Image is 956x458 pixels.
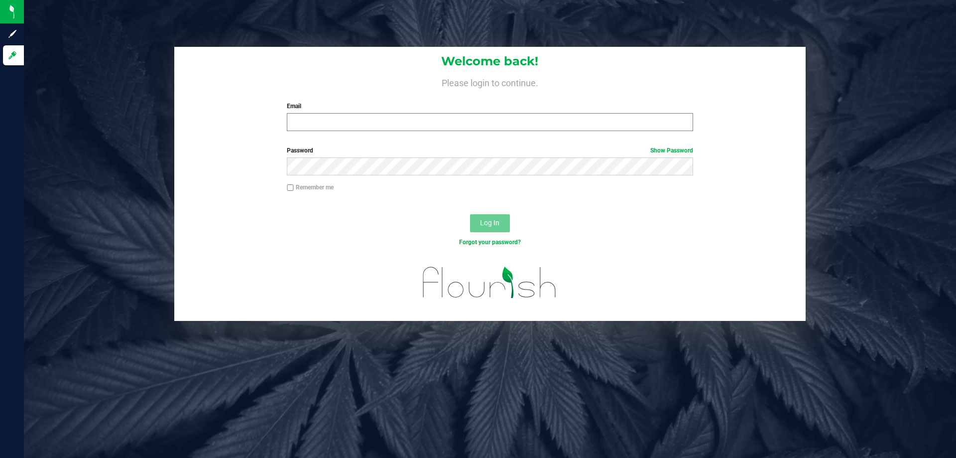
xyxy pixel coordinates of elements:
[287,147,313,154] span: Password
[7,50,17,60] inline-svg: Log in
[7,29,17,39] inline-svg: Sign up
[411,257,569,308] img: flourish_logo.svg
[287,184,294,191] input: Remember me
[650,147,693,154] a: Show Password
[174,76,806,88] h4: Please login to continue.
[480,219,499,227] span: Log In
[174,55,806,68] h1: Welcome back!
[470,214,510,232] button: Log In
[287,102,693,111] label: Email
[287,183,334,192] label: Remember me
[459,239,521,246] a: Forgot your password?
